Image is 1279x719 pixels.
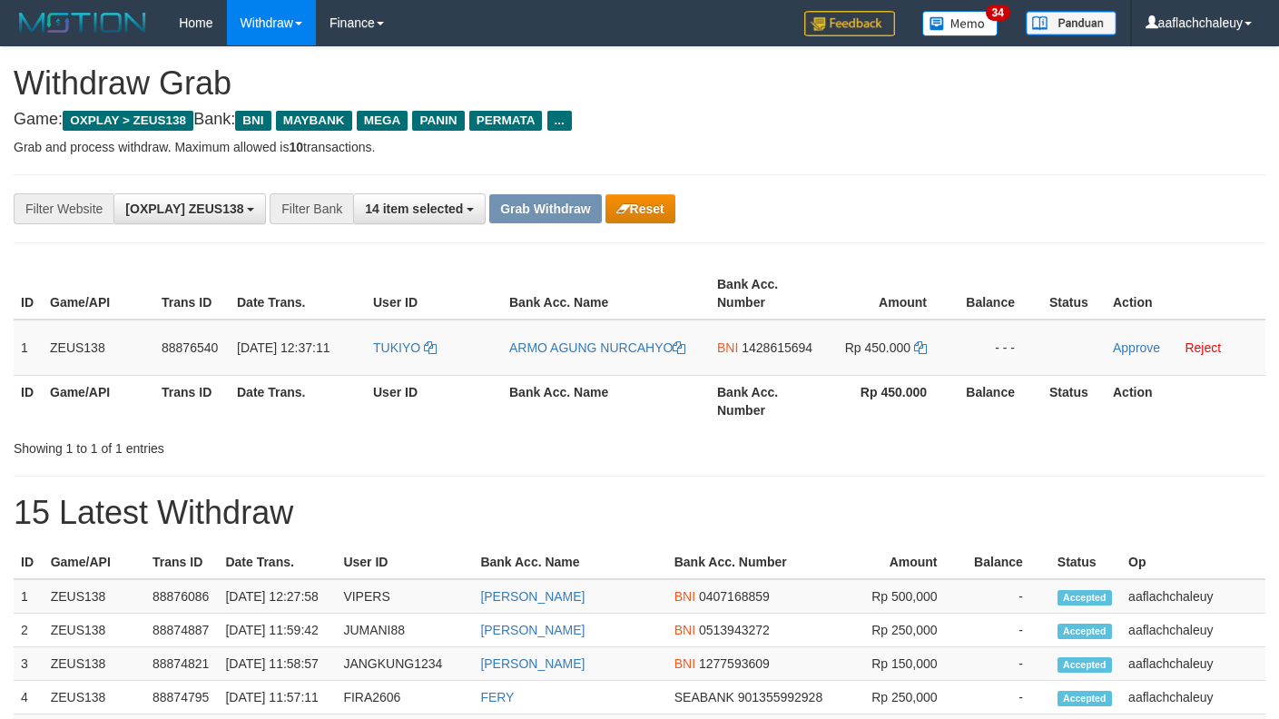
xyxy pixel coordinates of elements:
[145,614,218,647] td: 88874887
[43,375,154,427] th: Game/API
[125,202,243,216] span: [OXPLAY] ZEUS138
[113,193,266,224] button: [OXPLAY] ZEUS138
[1050,546,1121,579] th: Status
[502,268,710,320] th: Bank Acc. Name
[44,647,145,681] td: ZEUS138
[605,194,675,223] button: Reset
[738,690,822,704] span: Copy 901355992928 to clipboard
[235,111,271,131] span: BNI
[1121,614,1265,647] td: aaflachchaleuy
[1058,691,1112,706] span: Accepted
[43,268,154,320] th: Game/API
[509,340,685,355] a: ARMO AGUNG NURCAHYO
[14,681,44,714] td: 4
[480,656,585,671] a: [PERSON_NAME]
[699,623,770,637] span: Copy 0513943272 to clipboard
[14,579,44,614] td: 1
[230,268,366,320] th: Date Trans.
[44,614,145,647] td: ZEUS138
[965,647,1050,681] td: -
[14,320,43,376] td: 1
[14,138,1265,156] p: Grab and process withdraw. Maximum allowed is transactions.
[218,614,336,647] td: [DATE] 11:59:42
[841,546,965,579] th: Amount
[1026,11,1117,35] img: panduan.png
[1121,681,1265,714] td: aaflachchaleuy
[14,614,44,647] td: 2
[353,193,486,224] button: 14 item selected
[145,546,218,579] th: Trans ID
[14,375,43,427] th: ID
[804,11,895,36] img: Feedback.jpg
[1113,340,1160,355] a: Approve
[366,268,502,320] th: User ID
[276,111,352,131] span: MAYBANK
[845,340,910,355] span: Rp 450.000
[14,495,1265,531] h1: 15 Latest Withdraw
[965,681,1050,714] td: -
[237,340,330,355] span: [DATE] 12:37:11
[502,375,710,427] th: Bank Acc. Name
[1185,340,1221,355] a: Reject
[1042,375,1106,427] th: Status
[43,320,154,376] td: ZEUS138
[336,614,473,647] td: JUMANI88
[674,656,695,671] span: BNI
[841,681,965,714] td: Rp 250,000
[218,681,336,714] td: [DATE] 11:57:11
[1106,375,1265,427] th: Action
[336,681,473,714] td: FIRA2606
[373,340,420,355] span: TUKIYO
[674,623,695,637] span: BNI
[270,193,353,224] div: Filter Bank
[373,340,437,355] a: TUKIYO
[954,268,1042,320] th: Balance
[489,194,601,223] button: Grab Withdraw
[44,579,145,614] td: ZEUS138
[218,579,336,614] td: [DATE] 12:27:58
[14,9,152,36] img: MOTION_logo.png
[1042,268,1106,320] th: Status
[145,579,218,614] td: 88876086
[742,340,812,355] span: Copy 1428615694 to clipboard
[480,690,514,704] a: FERY
[822,375,954,427] th: Rp 450.000
[480,589,585,604] a: [PERSON_NAME]
[44,681,145,714] td: ZEUS138
[14,268,43,320] th: ID
[218,647,336,681] td: [DATE] 11:58:57
[667,546,841,579] th: Bank Acc. Number
[954,320,1042,376] td: - - -
[986,5,1010,21] span: 34
[1121,647,1265,681] td: aaflachchaleuy
[1058,590,1112,606] span: Accepted
[1058,657,1112,673] span: Accepted
[14,111,1265,129] h4: Game: Bank:
[365,202,463,216] span: 14 item selected
[914,340,927,355] a: Copy 450000 to clipboard
[230,375,366,427] th: Date Trans.
[710,268,822,320] th: Bank Acc. Number
[1058,624,1112,639] span: Accepted
[841,579,965,614] td: Rp 500,000
[412,111,464,131] span: PANIN
[14,432,519,458] div: Showing 1 to 1 of 1 entries
[336,647,473,681] td: JANGKUNG1234
[14,546,44,579] th: ID
[336,546,473,579] th: User ID
[473,546,666,579] th: Bank Acc. Name
[954,375,1042,427] th: Balance
[162,340,218,355] span: 88876540
[480,623,585,637] a: [PERSON_NAME]
[1121,546,1265,579] th: Op
[145,681,218,714] td: 88874795
[965,579,1050,614] td: -
[1106,268,1265,320] th: Action
[218,546,336,579] th: Date Trans.
[699,656,770,671] span: Copy 1277593609 to clipboard
[841,614,965,647] td: Rp 250,000
[547,111,572,131] span: ...
[674,589,695,604] span: BNI
[841,647,965,681] td: Rp 150,000
[922,11,999,36] img: Button%20Memo.svg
